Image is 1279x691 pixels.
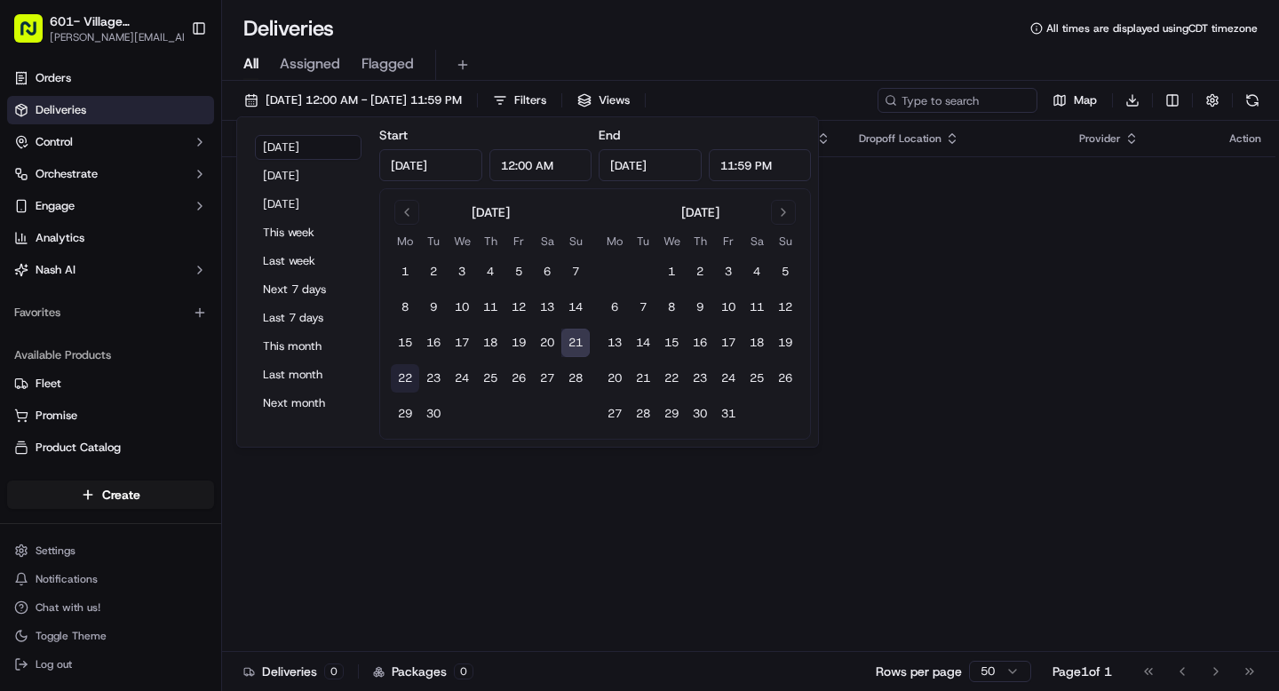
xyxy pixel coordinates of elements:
button: Next 7 days [255,277,361,302]
input: Got a question? Start typing here... [46,115,320,133]
th: Monday [391,232,419,250]
button: 15 [391,329,419,357]
button: 17 [714,329,743,357]
span: Toggle Theme [36,629,107,643]
button: 16 [419,329,448,357]
label: Start [379,127,408,143]
span: All [243,53,258,75]
button: Create [7,481,214,509]
button: Nash AI [7,256,214,284]
button: 27 [600,400,629,428]
button: 21 [629,364,657,393]
th: Sunday [561,232,590,250]
button: 30 [419,400,448,428]
label: End [599,127,620,143]
input: Time [489,149,592,181]
button: 28 [561,364,590,393]
button: 5 [771,258,799,286]
button: Settings [7,538,214,563]
span: Provider [1079,131,1121,146]
button: 601- Village [GEOGRAPHIC_DATA]- [GEOGRAPHIC_DATA][PERSON_NAME][EMAIL_ADDRESS][PERSON_NAME][DOMAIN... [7,7,184,50]
button: 4 [743,258,771,286]
button: 22 [391,364,419,393]
th: Sunday [771,232,799,250]
button: 20 [533,329,561,357]
span: Log out [36,657,72,671]
button: Go to previous month [394,200,419,225]
button: 12 [504,293,533,322]
a: Deliveries [7,96,214,124]
button: Last 7 days [255,306,361,330]
div: We're available if you need us! [60,187,225,202]
button: Refresh [1240,88,1265,113]
button: Product Catalog [7,433,214,462]
button: 5 [504,258,533,286]
a: Promise [14,408,207,424]
button: 19 [504,329,533,357]
button: 12 [771,293,799,322]
span: Product Catalog [36,440,121,456]
button: 14 [561,293,590,322]
h1: Deliveries [243,14,334,43]
span: Settings [36,544,75,558]
button: 2 [419,258,448,286]
button: 3 [448,258,476,286]
img: 1736555255976-a54dd68f-1ca7-489b-9aae-adbdc363a1c4 [18,170,50,202]
button: [DATE] [255,163,361,188]
button: Log out [7,652,214,677]
button: 601- Village [GEOGRAPHIC_DATA]- [GEOGRAPHIC_DATA] [50,12,179,30]
button: 26 [771,364,799,393]
button: Control [7,128,214,156]
th: Tuesday [629,232,657,250]
button: Fleet [7,369,214,398]
button: 29 [657,400,686,428]
button: 20 [600,364,629,393]
img: Nash [18,18,53,53]
button: Engage [7,192,214,220]
a: Analytics [7,224,214,252]
button: 10 [714,293,743,322]
button: 2 [686,258,714,286]
a: 📗Knowledge Base [11,250,143,282]
button: 18 [743,329,771,357]
button: This month [255,334,361,359]
span: Views [599,92,630,108]
button: 14 [629,329,657,357]
button: 24 [448,364,476,393]
button: 28 [629,400,657,428]
button: 8 [391,293,419,322]
button: 29 [391,400,419,428]
th: Wednesday [657,232,686,250]
button: 21 [561,329,590,357]
div: Available Products [7,341,214,369]
div: Start new chat [60,170,291,187]
span: Orders [36,70,71,86]
button: 1 [391,258,419,286]
th: Saturday [533,232,561,250]
button: 9 [686,293,714,322]
button: 11 [743,293,771,322]
a: Product Catalog [14,440,207,456]
span: [DATE] 12:00 AM - [DATE] 11:59 PM [266,92,462,108]
div: Action [1229,131,1261,146]
input: Date [599,149,702,181]
button: 18 [476,329,504,357]
th: Tuesday [419,232,448,250]
span: [PERSON_NAME][EMAIL_ADDRESS][PERSON_NAME][DOMAIN_NAME] [50,30,198,44]
span: Engage [36,198,75,214]
span: Fleet [36,376,61,392]
div: [DATE] [681,203,719,221]
a: Fleet [14,376,207,392]
a: Powered byPylon [125,300,215,314]
button: 24 [714,364,743,393]
div: [DATE] [472,203,510,221]
button: Go to next month [771,200,796,225]
button: Toggle Theme [7,623,214,648]
span: Create [102,486,140,504]
div: No results. [229,192,1268,206]
th: Thursday [476,232,504,250]
span: Flagged [361,53,414,75]
span: API Documentation [168,258,285,275]
input: Time [709,149,812,181]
